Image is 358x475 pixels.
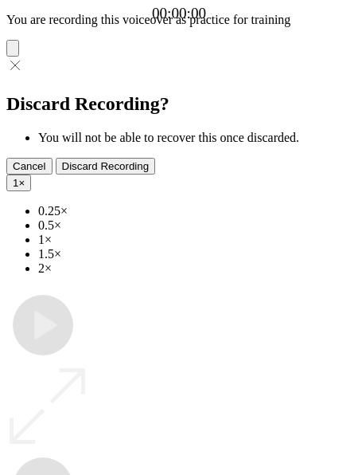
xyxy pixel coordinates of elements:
p: You are recording this voiceover as practice for training [6,13,352,27]
li: 1× [38,233,352,247]
h2: Discard Recording? [6,93,352,115]
span: 1 [13,177,18,189]
button: 1× [6,175,31,191]
li: You will not be able to recover this once discarded. [38,131,352,145]
li: 0.25× [38,204,352,218]
a: 00:00:00 [152,5,206,22]
li: 1.5× [38,247,352,261]
li: 0.5× [38,218,352,233]
button: Discard Recording [56,158,156,175]
button: Cancel [6,158,53,175]
li: 2× [38,261,352,276]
